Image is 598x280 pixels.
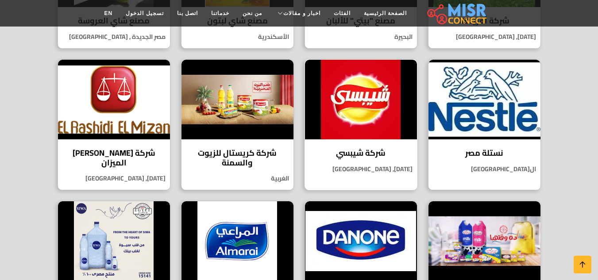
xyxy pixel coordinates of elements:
[204,5,236,22] a: خدماتنا
[269,5,327,22] a: اخبار و مقالات
[170,5,204,22] a: اتصل بنا
[181,174,293,183] p: الغربية
[98,5,120,22] a: EN
[236,5,269,22] a: من نحن
[305,60,417,139] img: شركة شيبسي
[305,165,417,174] p: [DATE], [GEOGRAPHIC_DATA]
[283,9,320,17] span: اخبار و مقالات
[52,59,176,190] a: شركة الرشيدي الميزان شركة [PERSON_NAME] الميزان [DATE], [GEOGRAPHIC_DATA]
[188,148,287,167] h4: شركة كريستال للزيوت والسمنة
[327,5,357,22] a: الفئات
[423,59,546,190] a: نستلة مصر نستلة مصر ال[GEOGRAPHIC_DATA]
[58,174,170,183] p: [DATE], [GEOGRAPHIC_DATA]
[181,60,293,139] img: شركة كريستال للزيوت والسمنة
[357,5,413,22] a: الصفحة الرئيسية
[58,60,170,139] img: شركة الرشيدي الميزان
[299,59,423,190] a: شركة شيبسي شركة شيبسي [DATE], [GEOGRAPHIC_DATA]
[176,59,299,190] a: شركة كريستال للزيوت والسمنة شركة كريستال للزيوت والسمنة الغربية
[312,148,410,158] h4: شركة شيبسي
[58,32,170,42] p: مصر الجديدة , [GEOGRAPHIC_DATA]
[181,32,293,42] p: الأسكندرية
[428,60,540,139] img: نستلة مصر
[428,165,540,174] p: ال[GEOGRAPHIC_DATA]
[435,148,534,158] h4: نستلة مصر
[305,32,417,42] p: البحيرة
[427,2,486,24] img: main.misr_connect
[65,148,163,167] h4: شركة [PERSON_NAME] الميزان
[119,5,170,22] a: تسجيل الدخول
[428,32,540,42] p: [DATE], [GEOGRAPHIC_DATA]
